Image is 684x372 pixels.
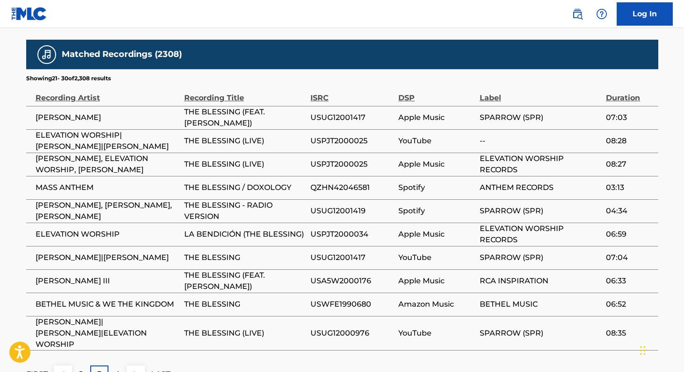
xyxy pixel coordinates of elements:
span: 07:03 [606,112,654,123]
span: SPARROW (SPR) [480,252,601,263]
span: 08:27 [606,159,654,170]
span: YouTube [398,328,475,339]
span: -- [480,135,601,147]
span: LA BENDICIÓN (THE BLESSING) [184,229,306,240]
span: THE BLESSING (LIVE) [184,135,306,147]
span: THE BLESSING [184,299,306,310]
span: Spotify [398,182,475,193]
span: 04:34 [606,205,654,217]
span: SPARROW (SPR) [480,205,601,217]
span: [PERSON_NAME]|[PERSON_NAME]|ELEVATION WORSHIP [36,316,180,350]
span: THE BLESSING [184,252,306,263]
span: 06:52 [606,299,654,310]
div: Recording Title [184,83,306,104]
span: [PERSON_NAME], ELEVATION WORSHIP, [PERSON_NAME] [36,153,180,175]
span: USPJT2000025 [310,135,394,147]
span: USUG12001419 [310,205,394,217]
span: Apple Music [398,229,475,240]
span: [PERSON_NAME], [PERSON_NAME], [PERSON_NAME] [36,200,180,222]
span: USWFE1990680 [310,299,394,310]
span: RCA INSPIRATION [480,275,601,287]
span: THE BLESSING (LIVE) [184,159,306,170]
div: Duration [606,83,654,104]
a: Log In [617,2,673,26]
div: Help [592,5,611,23]
span: USPJT2000025 [310,159,394,170]
span: Apple Music [398,112,475,123]
span: YouTube [398,252,475,263]
span: BETHEL MUSIC [480,299,601,310]
img: Matched Recordings [41,49,52,60]
span: BETHEL MUSIC & WE THE KINGDOM [36,299,180,310]
span: USA5W2000176 [310,275,394,287]
span: QZHN42046581 [310,182,394,193]
span: Amazon Music [398,299,475,310]
img: MLC Logo [11,7,47,21]
span: MASS ANTHEM [36,182,180,193]
span: 08:35 [606,328,654,339]
span: 03:13 [606,182,654,193]
div: Recording Artist [36,83,180,104]
div: Label [480,83,601,104]
span: USUG12000976 [310,328,394,339]
span: THE BLESSING (LIVE) [184,328,306,339]
iframe: Chat Widget [637,327,684,372]
span: THE BLESSING (FEAT. [PERSON_NAME]) [184,270,306,292]
div: Drag [640,337,646,365]
h5: Matched Recordings (2308) [62,49,182,60]
span: ELEVATION WORSHIP RECORDS [480,153,601,175]
div: DSP [398,83,475,104]
span: USUG12001417 [310,252,394,263]
span: Spotify [398,205,475,217]
span: 08:28 [606,135,654,147]
span: THE BLESSING (FEAT. [PERSON_NAME]) [184,106,306,129]
span: [PERSON_NAME] [36,112,180,123]
span: THE BLESSING / DOXOLOGY [184,182,306,193]
span: Apple Music [398,275,475,287]
span: [PERSON_NAME] III [36,275,180,287]
span: ELEVATION WORSHIP [36,229,180,240]
span: [PERSON_NAME]|[PERSON_NAME] [36,252,180,263]
span: 06:59 [606,229,654,240]
span: 07:04 [606,252,654,263]
img: search [572,8,583,20]
span: THE BLESSING - RADIO VERSION [184,200,306,222]
span: Apple Music [398,159,475,170]
span: 06:33 [606,275,654,287]
a: Public Search [568,5,587,23]
img: help [596,8,607,20]
p: Showing 21 - 30 of 2,308 results [26,74,111,83]
span: ELEVATION WORSHIP RECORDS [480,223,601,246]
span: USUG12001417 [310,112,394,123]
span: ELEVATION WORSHIP|[PERSON_NAME]|[PERSON_NAME] [36,130,180,152]
span: SPARROW (SPR) [480,112,601,123]
span: ANTHEM RECORDS [480,182,601,193]
span: SPARROW (SPR) [480,328,601,339]
span: YouTube [398,135,475,147]
span: USPJT2000034 [310,229,394,240]
div: ISRC [310,83,394,104]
